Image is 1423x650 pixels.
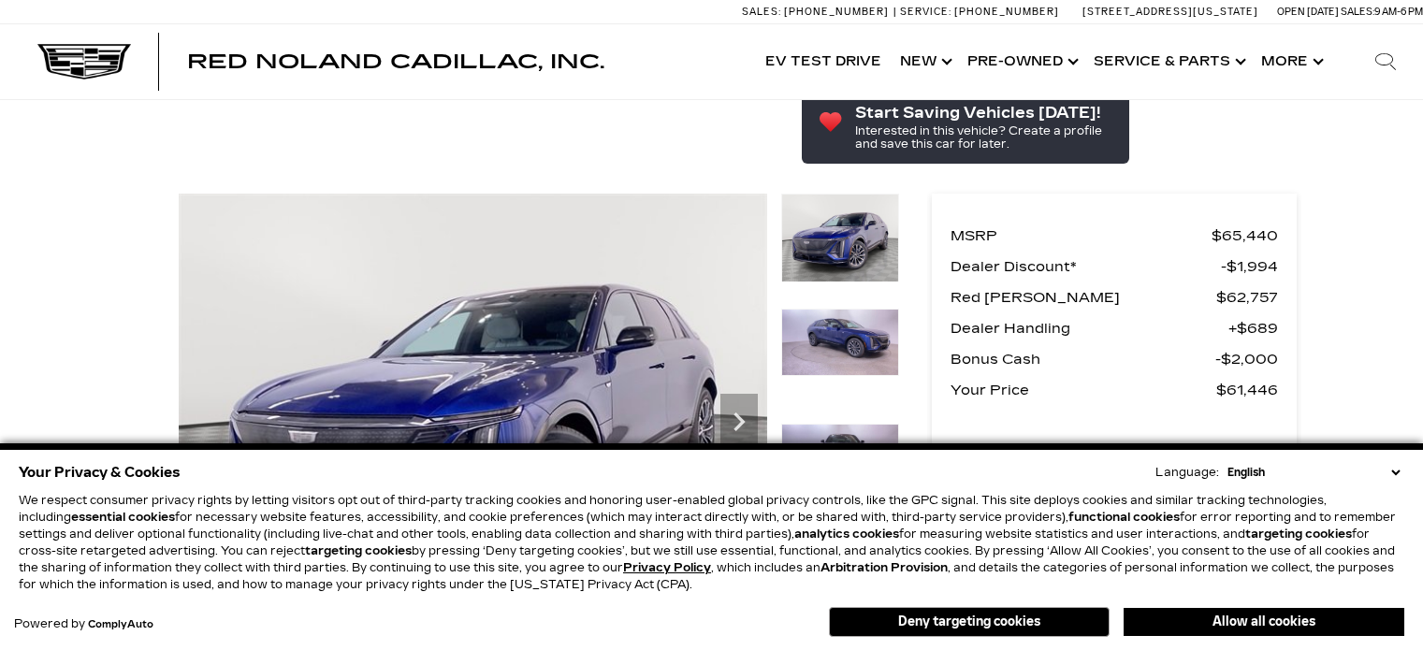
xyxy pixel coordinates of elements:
a: Red Noland Cadillac, Inc. [187,52,604,71]
span: $1,994 [1221,253,1278,280]
a: Sales: [PHONE_NUMBER] [742,7,893,17]
a: Dealer Discount* $1,994 [951,253,1278,280]
a: Red [PERSON_NAME] $62,757 [951,284,1278,311]
span: 9 AM-6 PM [1374,6,1423,18]
select: Language Select [1223,464,1404,481]
span: $65,440 [1212,223,1278,249]
a: Service & Parts [1084,24,1252,99]
a: New [891,24,958,99]
a: Pre-Owned [958,24,1084,99]
span: Dealer Discount* [951,253,1221,280]
span: Your Price [951,377,1216,403]
strong: essential cookies [71,511,175,524]
strong: targeting cookies [1245,527,1352,541]
p: We respect consumer privacy rights by letting visitors opt out of third-party tracking cookies an... [19,492,1404,593]
span: [PHONE_NUMBER] [784,6,889,18]
span: [PHONE_NUMBER] [954,6,1059,18]
span: Bonus Cash [951,346,1215,372]
a: [STREET_ADDRESS][US_STATE] [1082,6,1258,18]
p: Other Offers You May Qualify For [951,441,1180,468]
strong: targeting cookies [305,544,412,557]
button: Deny targeting cookies [829,607,1110,637]
span: Your Privacy & Cookies [19,459,181,485]
div: Powered by [14,618,153,630]
span: Red Noland Cadillac, Inc. [187,51,604,73]
span: MSRP [951,223,1212,249]
img: New 2025 Opulent Blue Metallic Cadillac Sport 1 image 1 [179,194,767,635]
span: Service: [900,6,951,18]
span: Sales: [1341,6,1374,18]
span: Red [PERSON_NAME] [951,284,1216,311]
img: New 2025 Opulent Blue Metallic Cadillac Sport 1 image 3 [781,424,899,491]
a: Dealer Handling $689 [951,315,1278,341]
a: Bonus Cash $2,000 [951,346,1278,372]
strong: functional cookies [1068,511,1180,524]
a: Privacy Policy [623,561,711,574]
strong: analytics cookies [794,527,899,541]
span: Open [DATE] [1277,6,1339,18]
span: Dealer Handling [951,315,1228,341]
span: Sales: [742,6,781,18]
button: Allow all cookies [1124,608,1404,636]
button: More [1252,24,1329,99]
span: $62,757 [1216,284,1278,311]
span: $689 [1228,315,1278,341]
img: New 2025 Opulent Blue Metallic Cadillac Sport 1 image 1 [781,194,899,282]
a: EV Test Drive [756,24,891,99]
a: Service: [PHONE_NUMBER] [893,7,1064,17]
span: $61,446 [1216,377,1278,403]
a: Your Price $61,446 [951,377,1278,403]
div: Next [720,394,758,450]
img: New 2025 Opulent Blue Metallic Cadillac Sport 1 image 2 [781,309,899,376]
a: MSRP $65,440 [951,223,1278,249]
span: $2,000 [1215,346,1278,372]
div: Language: [1155,467,1219,478]
strong: Arbitration Provision [820,561,948,574]
a: ComplyAuto [88,619,153,630]
img: Cadillac Dark Logo with Cadillac White Text [37,44,131,79]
